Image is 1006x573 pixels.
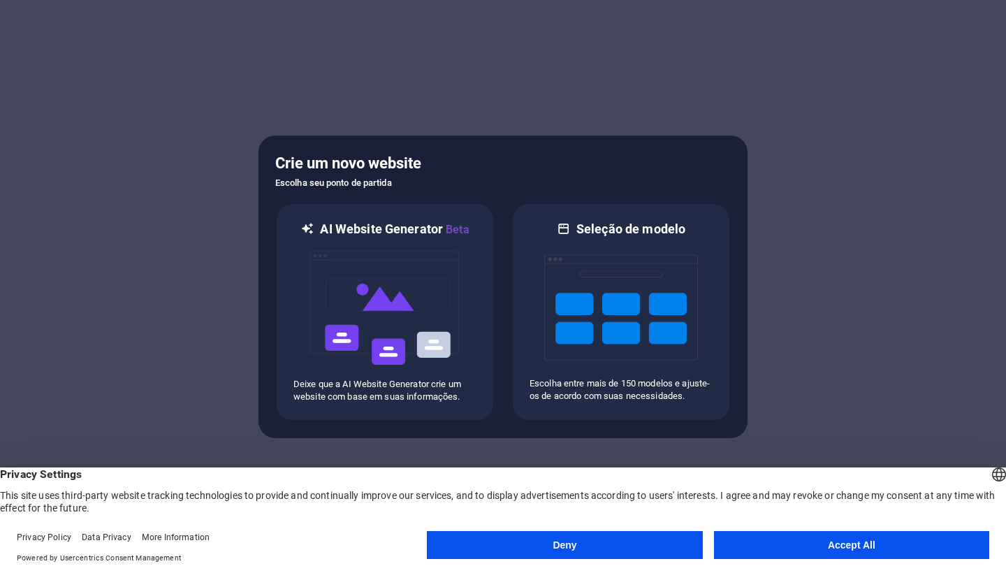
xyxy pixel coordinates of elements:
[576,221,685,238] h6: Seleção de modelo
[443,223,469,236] span: Beta
[530,377,713,402] p: Escolha entre mais de 150 modelos e ajuste-os de acordo com suas necessidades.
[275,175,731,191] h6: Escolha seu ponto de partida
[308,238,462,378] img: ai
[320,221,469,238] h6: AI Website Generator
[293,378,476,403] p: Deixe que a AI Website Generator crie um website com base em suas informações.
[275,152,731,175] h5: Crie um novo website
[275,203,495,421] div: AI Website GeneratorBetaaiDeixe que a AI Website Generator crie um website com base em suas infor...
[511,203,731,421] div: Seleção de modeloEscolha entre mais de 150 modelos e ajuste-os de acordo com suas necessidades.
